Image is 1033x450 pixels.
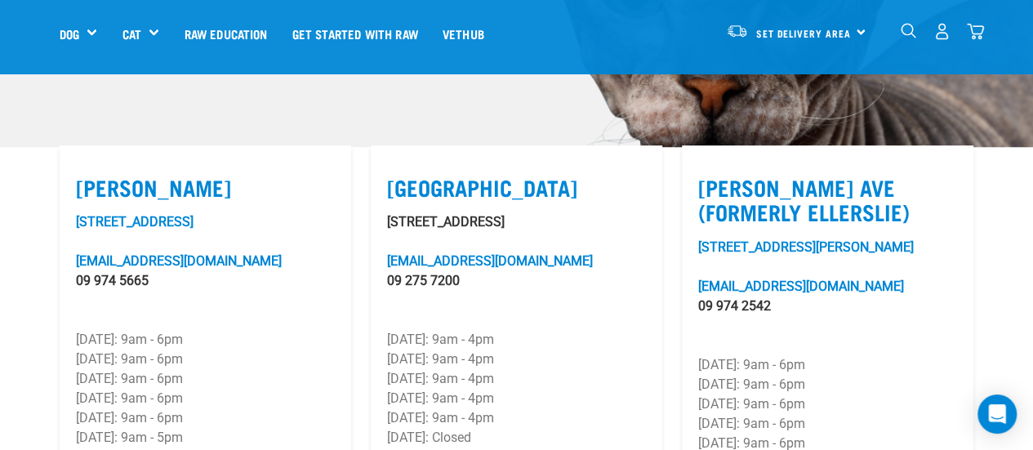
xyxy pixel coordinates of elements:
label: [GEOGRAPHIC_DATA] [387,175,646,200]
a: 09 974 2542 [698,298,771,314]
p: [DATE]: 9am - 6pm [76,350,335,369]
span: Set Delivery Area [756,30,851,36]
p: [DATE]: 9am - 4pm [387,408,646,428]
a: [EMAIL_ADDRESS][DOMAIN_NAME] [76,253,282,269]
p: [DATE]: 9am - 6pm [698,394,957,414]
p: [DATE]: 9am - 6pm [76,389,335,408]
p: [DATE]: Closed [387,428,646,448]
p: [DATE]: 9am - 6pm [698,355,957,375]
p: [DATE]: 9am - 6pm [76,408,335,428]
a: [STREET_ADDRESS][PERSON_NAME] [698,239,914,255]
label: [PERSON_NAME] Ave (Formerly Ellerslie) [698,175,957,225]
img: home-icon-1@2x.png [901,23,916,38]
a: [EMAIL_ADDRESS][DOMAIN_NAME] [387,253,593,269]
p: [DATE]: 9am - 4pm [387,330,646,350]
a: [EMAIL_ADDRESS][DOMAIN_NAME] [698,278,904,294]
a: [STREET_ADDRESS] [76,214,194,229]
p: [STREET_ADDRESS] [387,212,646,232]
p: [DATE]: 9am - 4pm [387,389,646,408]
a: Dog [60,25,79,43]
a: Raw Education [171,1,279,66]
a: Vethub [430,1,496,66]
a: 09 275 7200 [387,273,460,288]
a: Cat [122,25,140,43]
p: [DATE]: 9am - 6pm [698,414,957,434]
img: home-icon@2x.png [967,23,984,40]
p: [DATE]: 9am - 6pm [76,330,335,350]
div: Open Intercom Messenger [977,394,1017,434]
img: user.png [933,23,951,40]
a: Get started with Raw [280,1,430,66]
p: [DATE]: 9am - 4pm [387,350,646,369]
label: [PERSON_NAME] [76,175,335,200]
p: [DATE]: 9am - 6pm [698,375,957,394]
a: 09 974 5665 [76,273,149,288]
p: [DATE]: 9am - 5pm [76,428,335,448]
p: [DATE]: 9am - 6pm [76,369,335,389]
img: van-moving.png [726,24,748,38]
p: [DATE]: 9am - 4pm [387,369,646,389]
